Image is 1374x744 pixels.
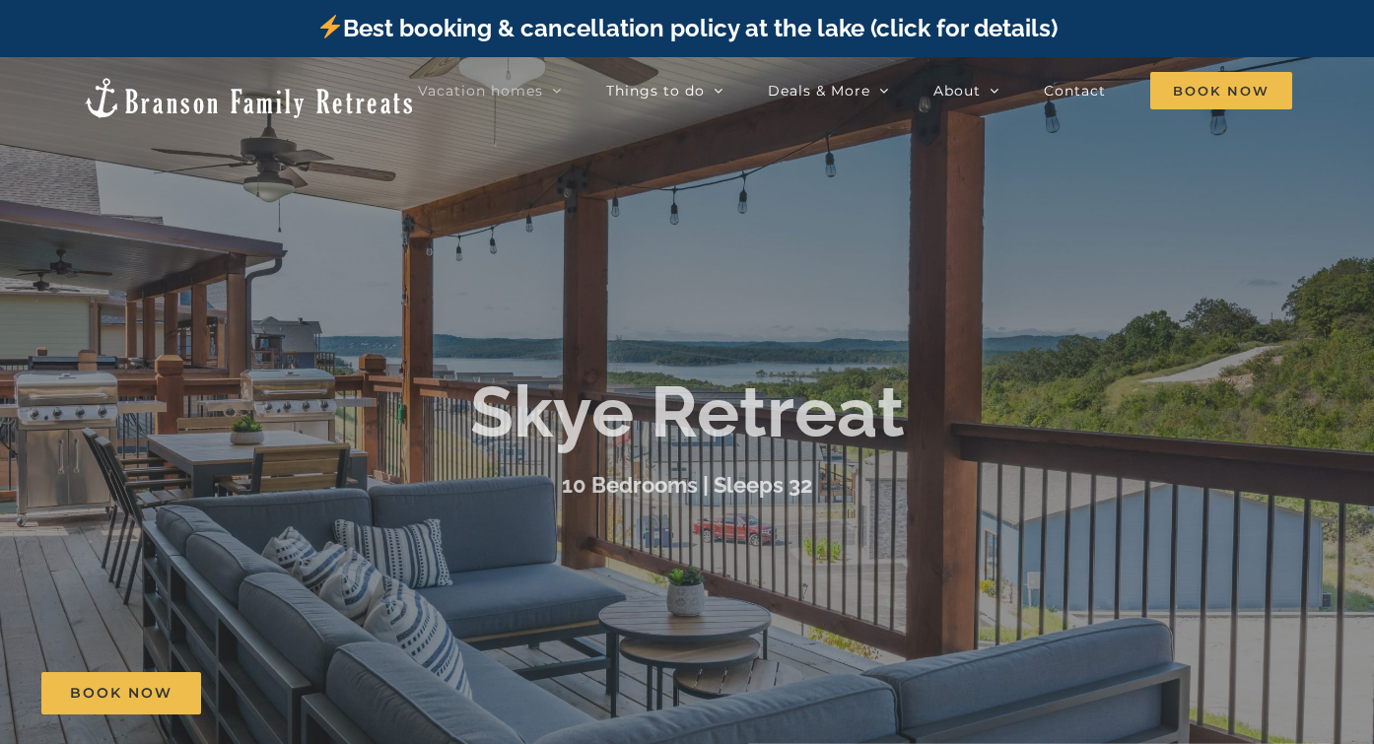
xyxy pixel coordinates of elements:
span: Book Now [1150,72,1292,109]
a: Best booking & cancellation policy at the lake (click for details) [316,14,1058,42]
img: ⚡️ [318,15,342,38]
a: Vacation homes [418,71,562,110]
img: Branson Family Retreats Logo [82,76,416,120]
a: Contact [1044,71,1106,110]
span: Deals & More [768,84,870,98]
nav: Main Menu [418,71,1292,110]
span: Vacation homes [418,84,543,98]
b: Skye Retreat [470,370,905,453]
a: Deals & More [768,71,889,110]
a: About [933,71,999,110]
h3: 10 Bedrooms | Sleeps 32 [562,473,812,499]
a: Things to do [606,71,723,110]
span: About [933,84,981,98]
span: Contact [1044,84,1106,98]
span: Things to do [606,84,705,98]
a: Book Now [41,672,201,714]
span: Book Now [70,685,172,702]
